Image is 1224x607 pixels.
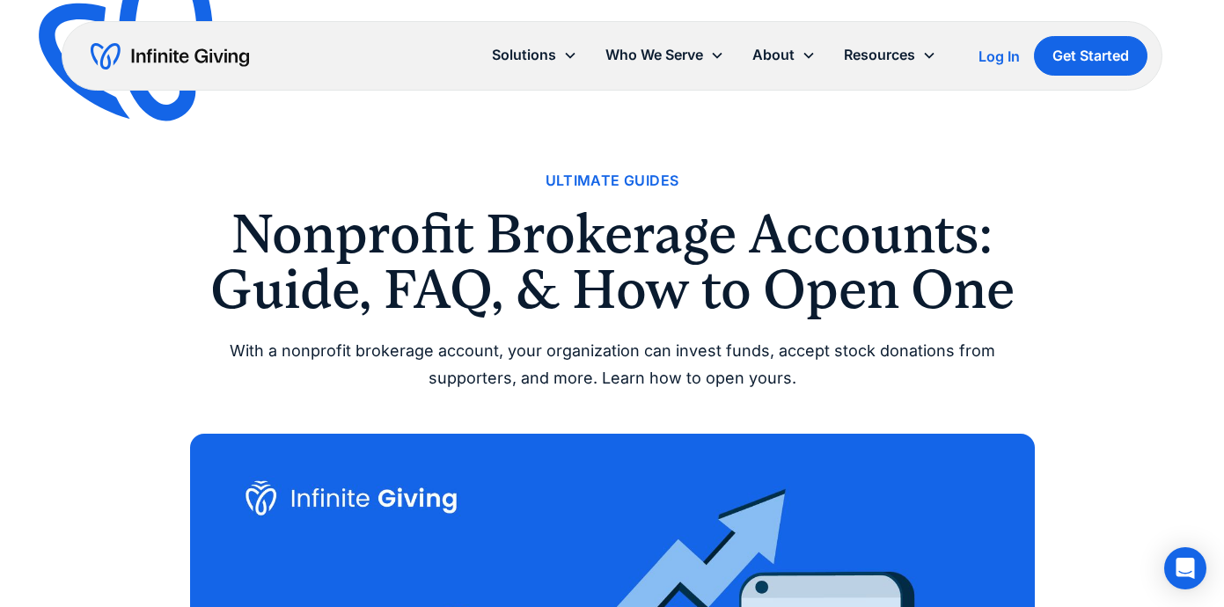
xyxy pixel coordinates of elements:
a: Ultimate Guides [546,169,679,193]
div: Who We Serve [591,36,738,74]
div: Resources [830,36,950,74]
a: Log In [978,46,1020,67]
div: Open Intercom Messenger [1164,547,1206,589]
div: About [752,43,795,67]
div: Solutions [492,43,556,67]
div: About [738,36,830,74]
div: With a nonprofit brokerage account, your organization can invest funds, accept stock donations fr... [190,338,1035,391]
h1: Nonprofit Brokerage Accounts: Guide, FAQ, & How to Open One [190,207,1035,317]
a: home [91,42,249,70]
div: Solutions [478,36,591,74]
div: Resources [844,43,915,67]
a: Get Started [1034,36,1147,76]
div: Log In [978,49,1020,63]
div: Who We Serve [605,43,703,67]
